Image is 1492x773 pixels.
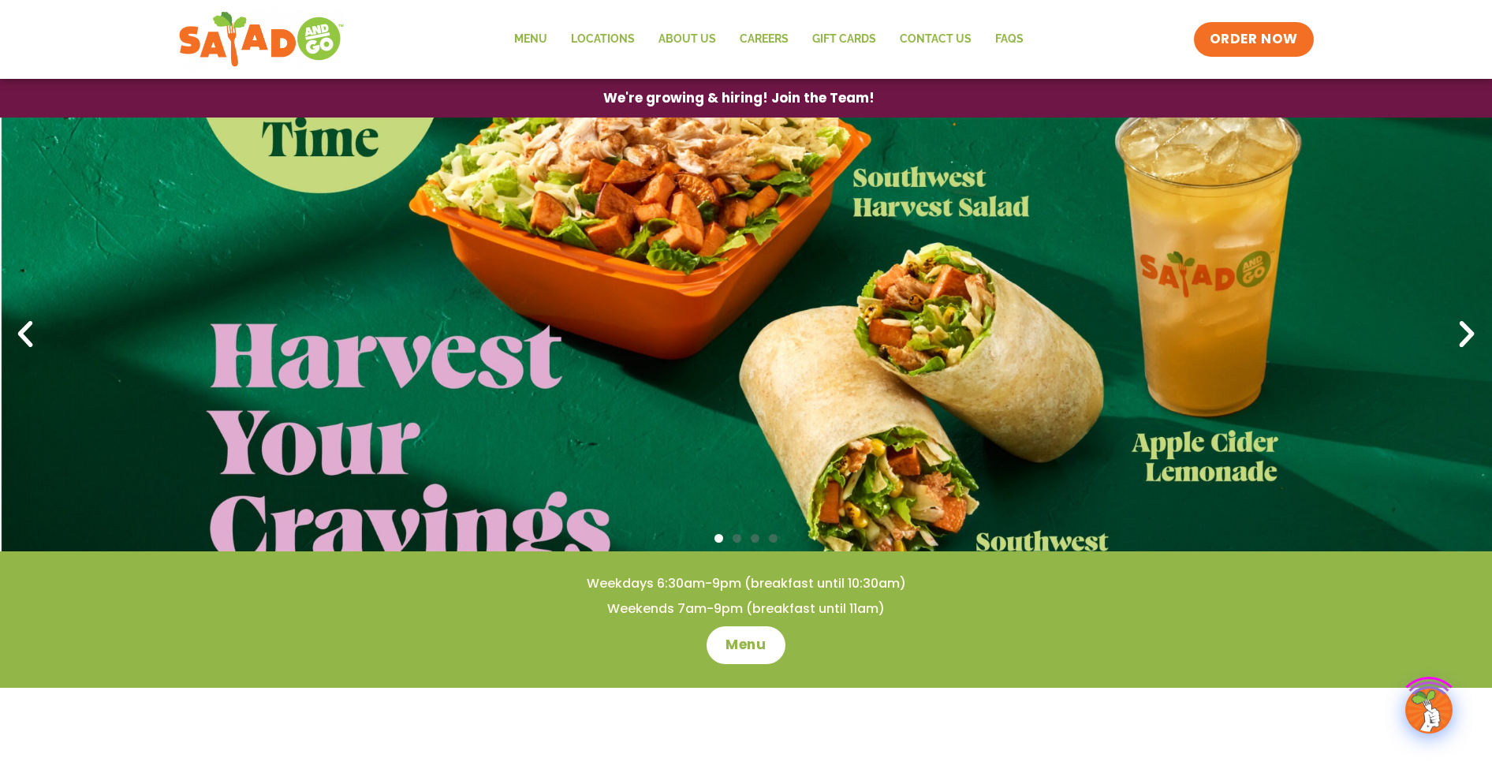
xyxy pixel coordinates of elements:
span: ORDER NOW [1210,30,1298,49]
img: new-SAG-logo-768×292 [178,8,345,71]
h4: Weekdays 6:30am-9pm (breakfast until 10:30am) [32,575,1460,592]
a: Careers [728,21,800,58]
a: Locations [559,21,647,58]
a: About Us [647,21,728,58]
span: We're growing & hiring! Join the Team! [603,91,875,105]
a: Contact Us [888,21,983,58]
a: Menu [502,21,559,58]
div: Previous slide [8,317,43,352]
span: Go to slide 4 [769,534,778,543]
a: We're growing & hiring! Join the Team! [580,80,898,117]
nav: Menu [502,21,1035,58]
div: Next slide [1449,317,1484,352]
span: Go to slide 3 [751,534,759,543]
span: Go to slide 2 [733,534,741,543]
a: ORDER NOW [1194,22,1314,57]
h4: Weekends 7am-9pm (breakfast until 11am) [32,600,1460,618]
a: FAQs [983,21,1035,58]
a: GIFT CARDS [800,21,888,58]
span: Menu [725,636,766,655]
a: Menu [707,626,785,664]
span: Go to slide 1 [714,534,723,543]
